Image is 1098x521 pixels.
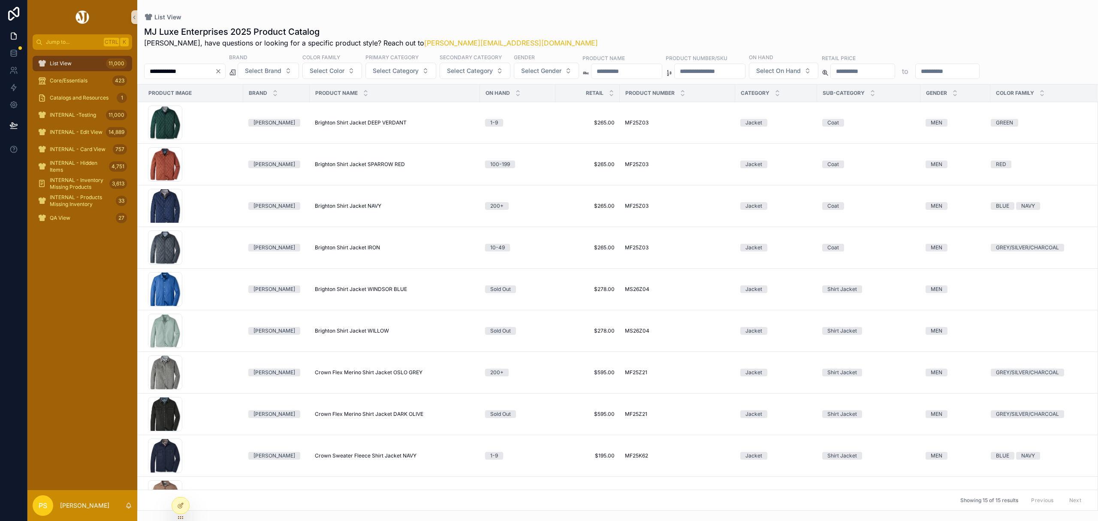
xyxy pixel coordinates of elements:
[447,67,493,75] span: Select Category
[248,161,305,168] a: [PERSON_NAME]
[248,119,305,127] a: [PERSON_NAME]
[991,410,1086,418] a: GREY/SILVER/CHARCOAL
[926,369,985,376] a: MEN
[490,410,511,418] div: Sold Out
[931,410,942,418] div: MEN
[740,244,812,251] a: Jacket
[514,53,535,61] label: Gender
[521,67,561,75] span: Select Gender
[121,39,128,45] span: K
[315,161,405,168] span: Brighton Shirt Jacket SPARROW RED
[50,112,96,118] span: INTERNAL -Testing
[315,327,475,334] a: Brighton Shirt Jacket WILLOW
[238,63,299,79] button: Select Button
[33,159,132,174] a: INTERNAL - Hidden Items4,751
[625,411,647,418] span: MF25Z21
[1021,452,1035,460] div: NAVY
[931,327,942,335] div: MEN
[310,67,344,75] span: Select Color
[625,161,730,168] a: MF25Z03
[315,203,475,209] a: Brighton Shirt Jacket NAVY
[740,119,812,127] a: Jacket
[106,110,127,120] div: 11,000
[822,369,915,376] a: Shirt Jacket
[991,369,1086,376] a: GREY/SILVER/CHARCOAL
[485,452,550,460] a: 1-9
[625,452,730,459] a: MF25K62
[33,34,132,50] button: Jump to...CtrlK
[116,213,127,223] div: 27
[625,161,649,168] span: MF25Z03
[625,411,730,418] a: MF25Z21
[561,369,615,376] span: $595.00
[39,500,47,511] span: PS
[144,38,598,48] span: [PERSON_NAME], have questions or looking for a specific product style? Reach out to
[33,73,132,88] a: Core/Essentials423
[996,202,1009,210] div: BLUE
[625,369,730,376] a: MF25Z21
[991,202,1086,210] a: BLUENAVY
[926,327,985,335] a: MEN
[112,76,127,86] div: 423
[926,410,985,418] a: MEN
[117,93,127,103] div: 1
[827,369,857,376] div: Shirt Jacket
[248,202,305,210] a: [PERSON_NAME]
[60,501,109,510] p: [PERSON_NAME]
[50,177,106,191] span: INTERNAL - Inventory Missing Products
[931,202,942,210] div: MEN
[561,411,615,418] a: $595.00
[996,90,1034,97] span: Color Family
[33,56,132,71] a: List View11,000
[315,411,423,418] span: Crown Flex Merino Shirt Jacket DARK OLIVE
[253,285,295,293] div: [PERSON_NAME]
[827,410,857,418] div: Shirt Jacket
[315,119,475,126] a: Brighton Shirt Jacket DEEP VERDANT
[440,53,502,61] label: Secondary Category
[46,39,100,45] span: Jump to...
[625,369,647,376] span: MF25Z21
[625,119,730,126] a: MF25Z03
[822,452,915,460] a: Shirt Jacket
[485,202,550,210] a: 200+
[745,369,762,376] div: Jacket
[991,244,1086,251] a: GREY/SILVER/CHARCOAL
[991,119,1086,127] a: GREEN
[248,452,305,460] a: [PERSON_NAME]
[822,119,915,127] a: Coat
[148,90,192,97] span: Product Image
[253,244,295,251] div: [PERSON_NAME]
[109,179,127,189] div: 3,613
[561,327,615,334] span: $278.00
[315,327,389,334] span: Brighton Shirt Jacket WILLOW
[827,244,839,251] div: Coat
[926,452,985,460] a: MEN
[931,285,942,293] div: MEN
[586,90,603,97] span: Retail
[745,244,762,251] div: Jacket
[315,286,475,293] a: Brighton Shirt Jacket WINDSOR BLUE
[931,244,942,251] div: MEN
[50,129,103,136] span: INTERNAL - Edit View
[822,161,915,168] a: Coat
[960,497,1018,504] span: Showing 15 of 15 results
[315,244,380,251] span: Brighton Shirt Jacket IRON
[424,39,598,47] a: [PERSON_NAME][EMAIL_ADDRESS][DOMAIN_NAME]
[490,202,504,210] div: 200+
[822,327,915,335] a: Shirt Jacket
[625,286,649,293] span: MS26Z04
[931,452,942,460] div: MEN
[33,90,132,106] a: Catalogs and Resources1
[106,58,127,69] div: 11,000
[996,369,1059,376] div: GREY/SILVER/CHARCOAL
[315,244,475,251] a: Brighton Shirt Jacket IRON
[740,452,812,460] a: Jacket
[253,452,295,460] div: [PERSON_NAME]
[215,68,225,75] button: Clear
[33,107,132,123] a: INTERNAL -Testing11,000
[625,327,649,334] span: MS26Z04
[315,203,381,209] span: Brighton Shirt Jacket NAVY
[827,327,857,335] div: Shirt Jacket
[926,119,985,127] a: MEN
[740,327,812,335] a: Jacket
